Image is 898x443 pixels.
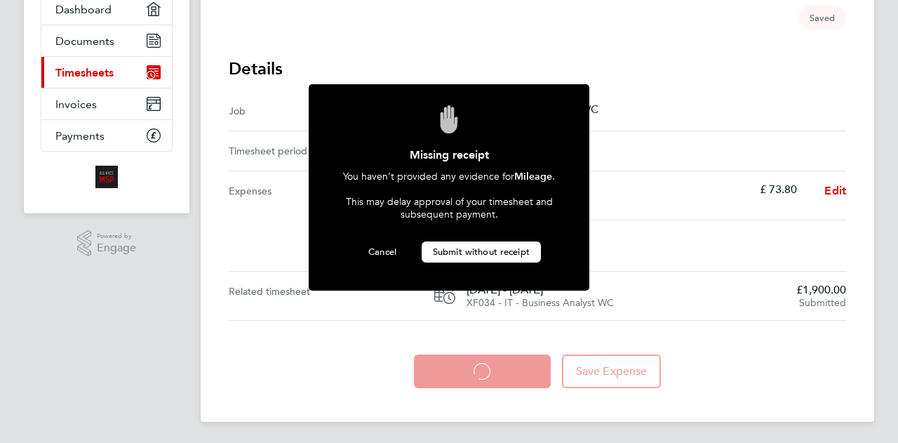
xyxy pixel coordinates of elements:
a: Documents [41,25,172,56]
img: alliancemsp-logo-retina.png [95,166,118,188]
div: Related timesheet [229,283,434,309]
span: Dashboard [55,3,112,16]
div: Missing receipt [330,147,568,170]
a: Add another expense [434,232,846,260]
a: Timesheets [41,57,172,88]
span: [DATE] - [DATE] [467,283,785,297]
a: Go to home page [41,166,173,188]
div: You haven’t provided any evidence for . This may delay approval of your timesheet and subsequent ... [330,170,568,242]
button: Cancel [357,242,408,263]
span: Submitted [799,297,846,309]
span: Edit [824,184,846,197]
h3: Details [229,58,846,80]
span: Mileage [514,171,552,183]
span: £1,900.00 [796,283,846,297]
span: Invoices [55,98,97,111]
div: Expenses [229,171,434,271]
a: Payments [41,120,172,151]
span: Engage [97,242,136,254]
span: Submit without receipt [433,246,530,258]
a: Powered byEngage [77,230,137,257]
div: Job [229,103,434,119]
p: XF034 - IT - Business Analyst WC [434,103,846,116]
span: Documents [55,34,114,48]
a: Invoices [41,88,172,119]
span: Payments [55,129,105,143]
a: Edit [824,183,846,199]
h4: Mileage [467,183,748,197]
span: Powered by [97,230,136,242]
a: [DATE] - [DATE]XF034 - IT - Business Analyst WC£1,900.00Submitted [434,283,846,309]
span: Timesheets [55,66,114,79]
p: [DATE] - [DATE] [434,143,846,156]
span: Cancel [368,246,396,258]
p: £ 73.80 [760,183,797,197]
button: Submit without receipt [422,242,541,263]
span: XF034 - IT - Business Analyst WC [467,297,614,309]
div: Timesheet period [229,143,434,159]
span: This timesheet is Saved. [798,6,846,29]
